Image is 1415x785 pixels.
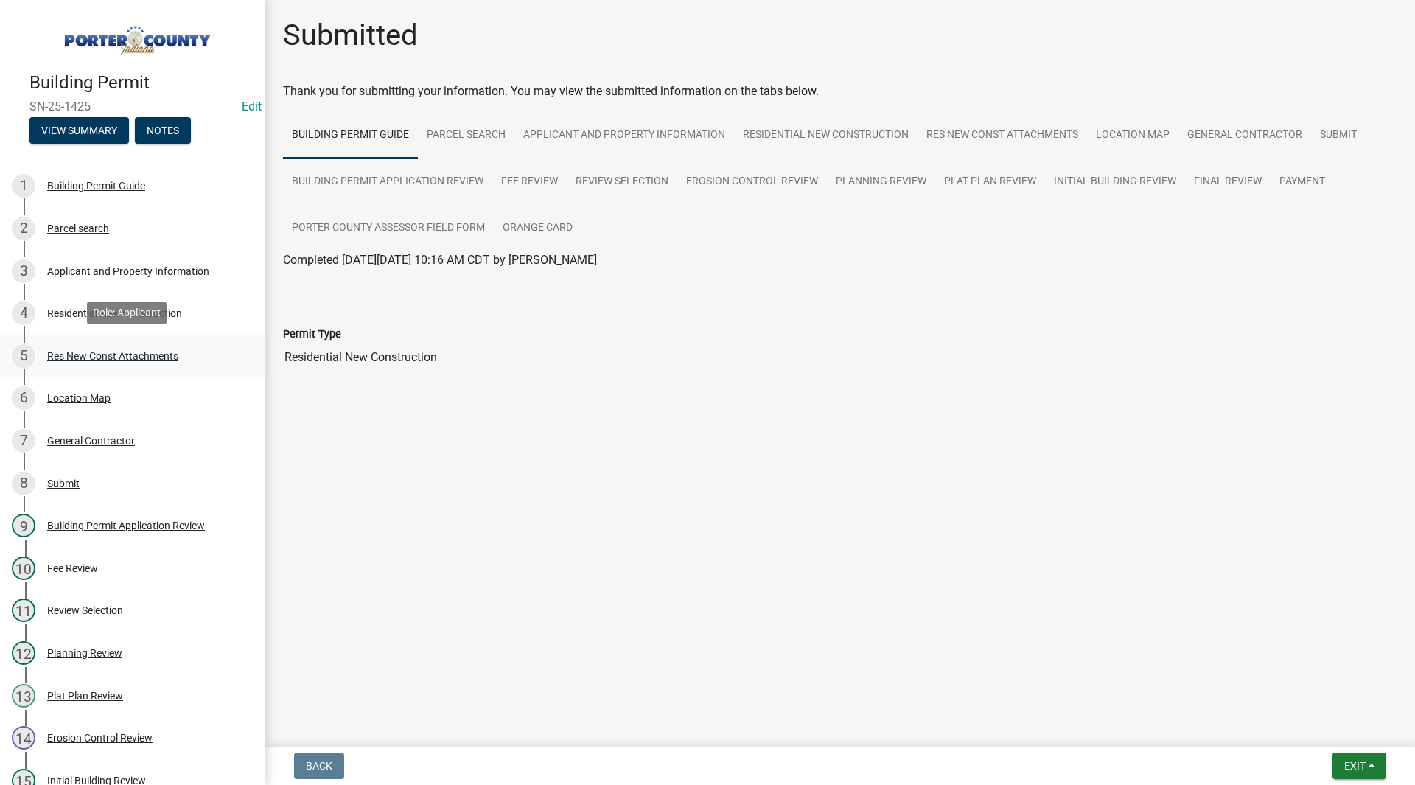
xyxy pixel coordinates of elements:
div: 4 [12,301,35,325]
div: Erosion Control Review [47,733,153,743]
div: Res New Const Attachments [47,351,178,361]
div: 7 [12,429,35,453]
a: Payment [1271,158,1334,206]
a: Final Review [1185,158,1271,206]
wm-modal-confirm: Notes [135,125,191,137]
wm-modal-confirm: Summary [29,125,129,137]
a: Erosion Control Review [677,158,827,206]
div: 5 [12,344,35,368]
button: Exit [1332,753,1386,779]
div: 6 [12,386,35,410]
a: Res New Const Attachments [918,112,1087,159]
div: 8 [12,472,35,495]
h4: Building Permit [29,72,254,94]
div: 10 [12,557,35,580]
div: General Contractor [47,436,135,446]
div: Fee Review [47,563,98,573]
div: Building Permit Guide [47,181,145,191]
a: Applicant and Property Information [514,112,734,159]
div: 2 [12,217,35,240]
a: General Contractor [1178,112,1311,159]
div: Location Map [47,393,111,403]
a: Plat Plan Review [935,158,1045,206]
div: Building Permit Application Review [47,520,205,531]
a: Residential New Construction [734,112,918,159]
div: 1 [12,174,35,198]
a: Building Permit Application Review [283,158,492,206]
span: Exit [1344,760,1366,772]
h1: Submitted [283,18,418,53]
a: Location Map [1087,112,1178,159]
span: Back [306,760,332,772]
a: Orange Card [494,205,581,252]
a: Initial Building Review [1045,158,1185,206]
img: Porter County, Indiana [29,15,242,57]
div: 12 [12,641,35,665]
div: 14 [12,726,35,750]
div: Submit [47,478,80,489]
div: 3 [12,259,35,283]
a: Planning Review [827,158,935,206]
a: Porter County Assessor Field Form [283,205,494,252]
div: Applicant and Property Information [47,266,209,276]
span: SN-25-1425 [29,100,236,114]
div: Plat Plan Review [47,691,123,701]
div: 13 [12,684,35,708]
div: Planning Review [47,648,122,658]
wm-modal-confirm: Edit Application Number [242,100,262,114]
button: View Summary [29,117,129,144]
a: Fee Review [492,158,567,206]
div: Residential New Construction [47,308,182,318]
a: Building Permit Guide [283,112,418,159]
label: Permit Type [283,329,341,340]
div: 9 [12,514,35,537]
a: Review Selection [567,158,677,206]
button: Back [294,753,344,779]
div: Thank you for submitting your information. You may view the submitted information on the tabs below. [283,83,1397,100]
div: Role: Applicant [87,302,167,324]
span: Completed [DATE][DATE] 10:16 AM CDT by [PERSON_NAME] [283,253,597,267]
a: Edit [242,100,262,114]
div: 11 [12,599,35,622]
a: Submit [1311,112,1366,159]
button: Notes [135,117,191,144]
div: Parcel search [47,223,109,234]
a: Parcel search [418,112,514,159]
div: Review Selection [47,605,123,615]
